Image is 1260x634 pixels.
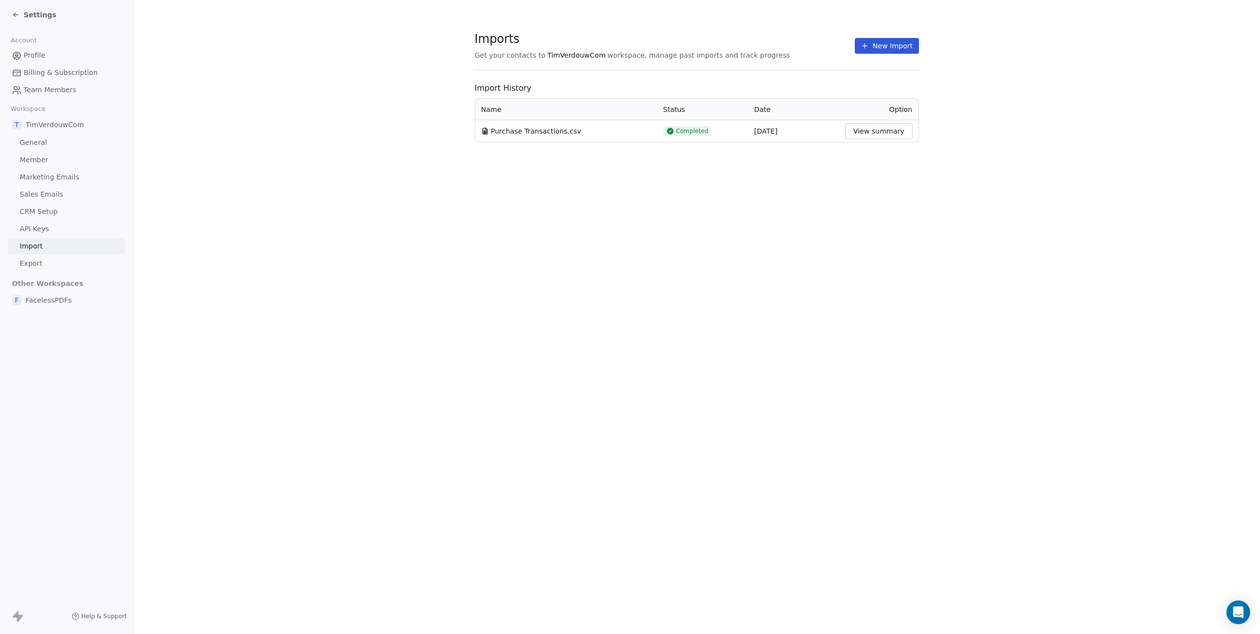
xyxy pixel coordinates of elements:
[81,612,127,620] span: Help & Support
[24,10,56,20] span: Settings
[889,106,913,113] span: Option
[8,204,125,220] a: CRM Setup
[547,50,606,60] span: TimVerdouwCom
[1226,600,1250,624] div: Open Intercom Messenger
[6,102,50,116] span: Workspace
[20,155,48,165] span: Member
[663,106,686,113] span: Status
[20,241,42,251] span: Import
[20,172,79,182] span: Marketing Emails
[754,126,834,136] div: [DATE]
[24,50,45,61] span: Profile
[845,123,913,139] button: View summary
[491,126,581,136] span: Purchase Transactions.csv
[24,68,98,78] span: Billing & Subscription
[676,127,709,135] span: Completed
[8,65,125,81] a: Billing & Subscription
[26,295,72,305] span: FacelessPDFs
[72,612,127,620] a: Help & Support
[481,105,501,114] span: Name
[475,82,919,94] span: Import History
[24,85,76,95] span: Team Members
[8,47,125,64] a: Profile
[20,258,42,269] span: Export
[12,120,22,130] span: T
[475,32,790,46] span: Imports
[20,224,49,234] span: API Keys
[12,295,22,305] span: F
[8,255,125,272] a: Export
[8,169,125,185] a: Marketing Emails
[8,135,125,151] a: General
[20,189,63,200] span: Sales Emails
[26,120,84,130] span: TimVerdouwCom
[8,238,125,254] a: Import
[855,38,918,54] button: New Import
[8,276,87,291] span: Other Workspaces
[8,82,125,98] a: Team Members
[8,221,125,237] a: API Keys
[20,138,47,148] span: General
[6,33,41,48] span: Account
[20,207,58,217] span: CRM Setup
[8,186,125,203] a: Sales Emails
[8,152,125,168] a: Member
[754,106,770,113] span: Date
[608,50,790,60] span: workspace, manage past imports and track progress
[475,50,546,60] span: Get your contacts to
[12,10,56,20] a: Settings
